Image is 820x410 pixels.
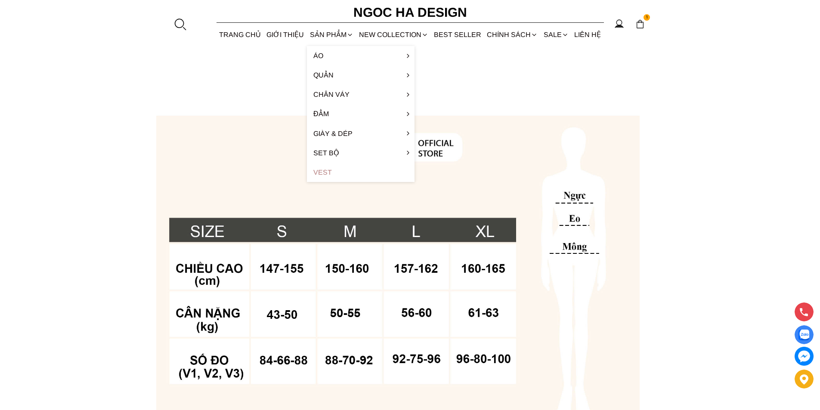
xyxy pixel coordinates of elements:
div: Chính sách [484,23,541,46]
a: GIỚI THIỆU [264,23,307,46]
a: Ngoc Ha Design [346,2,475,23]
a: SALE [541,23,571,46]
img: img-CART-ICON-ksit0nf1 [635,19,645,29]
a: Set Bộ [307,143,415,163]
a: Áo [307,46,415,65]
a: Vest [307,163,415,182]
a: Giày & Dép [307,124,415,143]
a: TRANG CHỦ [217,23,264,46]
a: LIÊN HỆ [571,23,603,46]
a: NEW COLLECTION [356,23,431,46]
a: Display image [795,325,814,344]
a: BEST SELLER [431,23,484,46]
span: 1 [644,14,650,21]
a: Chân váy [307,85,415,104]
div: SẢN PHẨM [307,23,356,46]
a: messenger [795,347,814,366]
a: Quần [307,65,415,85]
a: Đầm [307,104,415,123]
img: Display image [798,330,809,340]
